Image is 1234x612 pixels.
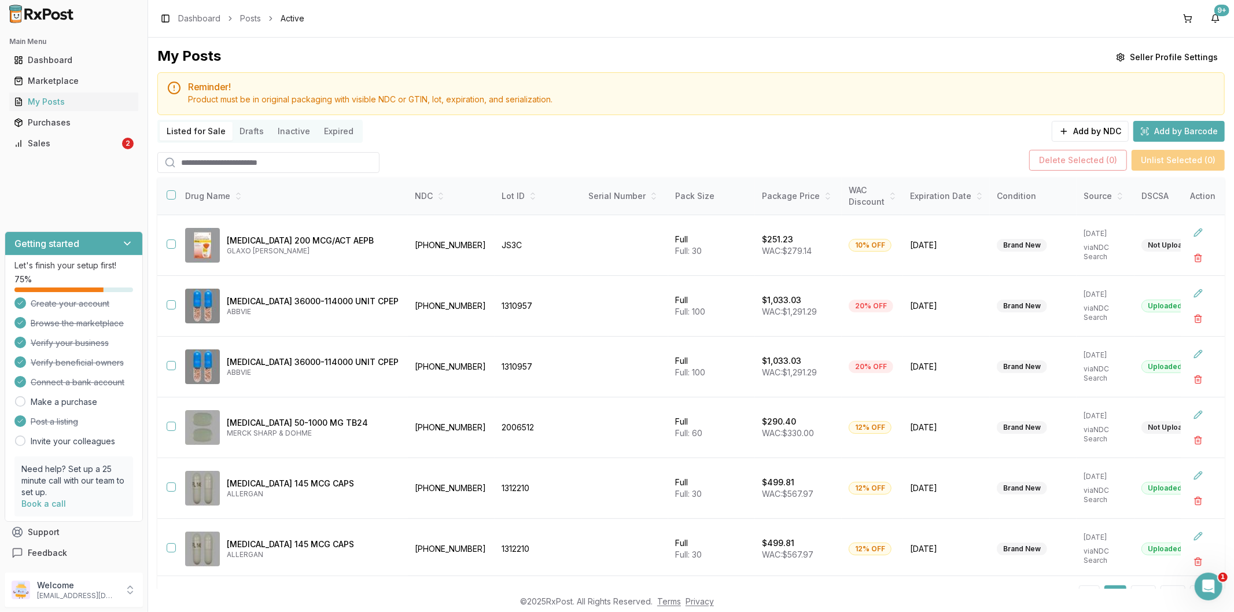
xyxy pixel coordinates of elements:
div: Uploaded [DATE] [1141,360,1214,373]
div: Purchases [14,117,134,128]
div: Brand New [997,421,1047,434]
div: 12% OFF [849,482,892,495]
td: Full [668,215,755,276]
button: 9+ [1206,9,1225,28]
img: Creon 36000-114000 UNIT CPEP [185,349,220,384]
button: Marketplace [5,72,143,90]
button: Delete [1188,308,1209,329]
button: Edit [1188,222,1209,243]
p: ABBVIE [227,368,399,377]
h2: Main Menu [9,37,138,46]
th: DSCSA [1134,178,1221,215]
nav: breadcrumb [178,13,304,24]
div: Product must be in original packaging with visible NDC or GTIN, lot, expiration, and serialization. [188,94,1215,105]
span: Full: 30 [675,550,702,559]
td: [PHONE_NUMBER] [408,458,495,519]
img: Linzess 145 MCG CAPS [185,471,220,506]
p: GLAXO [PERSON_NAME] [227,246,399,256]
p: [MEDICAL_DATA] 200 MCG/ACT AEPB [227,235,399,246]
div: Not Uploaded [1141,239,1202,252]
p: Need help? Set up a 25 minute call with our team to set up. [21,463,126,498]
a: Dashboard [9,50,138,71]
span: [DATE] [910,482,983,494]
span: WAC: $330.00 [762,428,814,438]
span: WAC: $1,291.29 [762,367,817,377]
a: Invite your colleagues [31,436,115,447]
a: Book a call [21,499,66,508]
span: WAC: $1,291.29 [762,307,817,316]
div: Brand New [997,360,1047,373]
p: Welcome [37,580,117,591]
td: [PHONE_NUMBER] [408,215,495,276]
span: Verify your business [31,337,109,349]
p: [DATE] [1084,290,1128,299]
img: User avatar [12,581,30,599]
p: via NDC Search [1084,243,1128,261]
td: [PHONE_NUMBER] [408,337,495,397]
img: Linzess 145 MCG CAPS [185,532,220,566]
span: 75 % [14,274,32,285]
td: [PHONE_NUMBER] [408,397,495,458]
td: Full [668,337,755,397]
div: Uploaded [DATE] [1141,300,1214,312]
td: [PHONE_NUMBER] [408,276,495,337]
p: [DATE] [1084,472,1128,481]
td: Full [668,276,755,337]
button: Delete [1188,369,1209,390]
div: 12% OFF [849,421,892,434]
button: Drafts [233,122,271,141]
div: Lot ID [502,190,574,202]
a: Purchases [9,112,138,133]
div: Serial Number [588,190,661,202]
a: Posts [240,13,261,24]
button: Listed for Sale [160,122,233,141]
span: Full: 60 [675,428,702,438]
button: Delete [1188,248,1209,268]
p: $499.81 [762,537,794,549]
button: Inactive [271,122,317,141]
button: 2 [1131,585,1156,606]
a: Make a purchase [31,396,97,408]
div: Dashboard [14,54,134,66]
td: 1310957 [495,276,581,337]
p: via NDC Search [1084,364,1128,383]
button: Add by Barcode [1133,121,1225,142]
a: My Posts [9,91,138,112]
div: Source [1084,190,1128,202]
span: [DATE] [910,422,983,433]
img: Creon 36000-114000 UNIT CPEP [185,289,220,323]
span: [DATE] [910,239,983,251]
th: Pack Size [668,178,755,215]
h3: Getting started [14,237,79,250]
button: Purchases [5,113,143,132]
p: $499.81 [762,477,794,488]
td: 2006512 [495,397,581,458]
div: Expiration Date [910,190,983,202]
a: Privacy [686,596,714,606]
div: Brand New [997,482,1047,495]
span: Full: 100 [675,307,705,316]
td: Full [668,519,755,580]
td: 1312210 [495,458,581,519]
p: [DATE] [1084,533,1128,542]
button: Add by NDC [1052,121,1129,142]
p: ALLERGAN [227,550,399,559]
p: [MEDICAL_DATA] 145 MCG CAPS [227,539,399,550]
td: [PHONE_NUMBER] [408,519,495,580]
td: 1310957 [495,337,581,397]
iframe: Intercom live chat [1195,573,1222,600]
p: Let's finish your setup first! [14,260,133,271]
span: Active [281,13,304,24]
button: Feedback [5,543,143,563]
a: Dashboard [178,13,220,24]
div: 10% OFF [849,239,892,252]
p: [MEDICAL_DATA] 36000-114000 UNIT CPEP [227,296,399,307]
h5: Reminder! [188,82,1215,91]
span: [DATE] [910,300,983,312]
div: Drug Name [185,190,399,202]
button: Seller Profile Settings [1109,47,1225,68]
span: Verify beneficial owners [31,357,124,368]
div: Not Uploaded [1141,421,1202,434]
div: 2 [122,138,134,149]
